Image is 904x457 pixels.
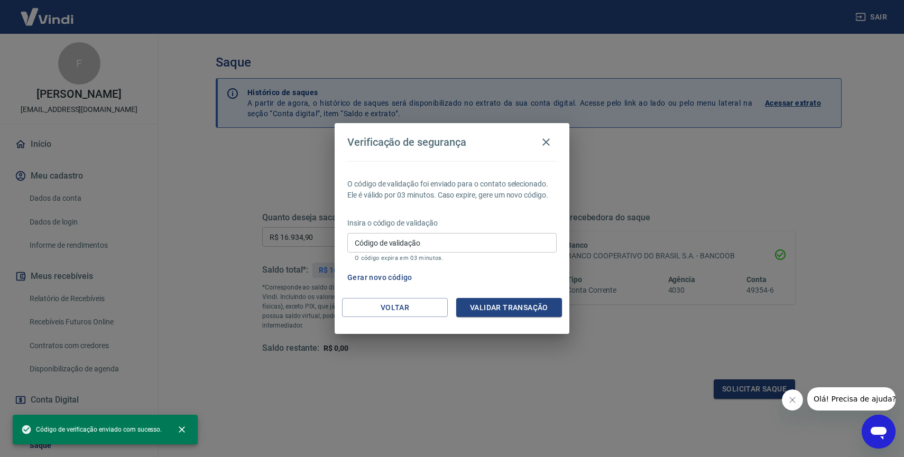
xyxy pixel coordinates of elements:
iframe: Fechar mensagem [782,389,803,411]
span: Olá! Precisa de ajuda? [6,7,89,16]
button: Voltar [342,298,448,318]
button: Gerar novo código [343,268,417,287]
button: close [170,418,193,441]
button: Validar transação [456,298,562,318]
p: O código expira em 03 minutos. [355,255,549,262]
iframe: Botão para abrir a janela de mensagens [862,415,896,449]
iframe: Mensagem da empresa [807,387,896,411]
span: Código de verificação enviado com sucesso. [21,424,162,435]
p: O código de validação foi enviado para o contato selecionado. Ele é válido por 03 minutos. Caso e... [347,179,557,201]
p: Insira o código de validação [347,218,557,229]
h4: Verificação de segurança [347,136,466,148]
